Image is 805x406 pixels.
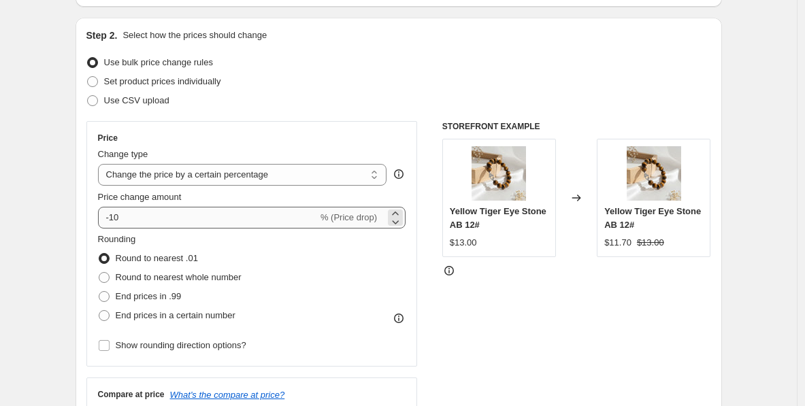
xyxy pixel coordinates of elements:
div: help [392,167,406,181]
h3: Compare at price [98,389,165,400]
div: $13.00 [450,236,477,250]
span: Use CSV upload [104,95,169,105]
h6: STOREFRONT EXAMPLE [442,121,711,132]
div: $11.70 [604,236,631,250]
strike: $13.00 [637,236,664,250]
span: Price change amount [98,192,182,202]
span: Change type [98,149,148,159]
span: Show rounding direction options? [116,340,246,350]
span: Yellow Tiger Eye Stone AB 12# [604,206,701,230]
span: Yellow Tiger Eye Stone AB 12# [450,206,546,230]
img: GeneratedImageAugust29_2025-3_43PM_80x.jpg [627,146,681,201]
span: Use bulk price change rules [104,57,213,67]
p: Select how the prices should change [122,29,267,42]
span: Set product prices individually [104,76,221,86]
span: End prices in .99 [116,291,182,301]
h3: Price [98,133,118,143]
img: GeneratedImageAugust29_2025-3_43PM_80x.jpg [472,146,526,201]
span: Round to nearest whole number [116,272,242,282]
span: Rounding [98,234,136,244]
span: End prices in a certain number [116,310,235,320]
input: -15 [98,207,318,229]
h2: Step 2. [86,29,118,42]
span: Round to nearest .01 [116,253,198,263]
span: % (Price drop) [321,212,377,222]
button: What's the compare at price? [170,390,285,400]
